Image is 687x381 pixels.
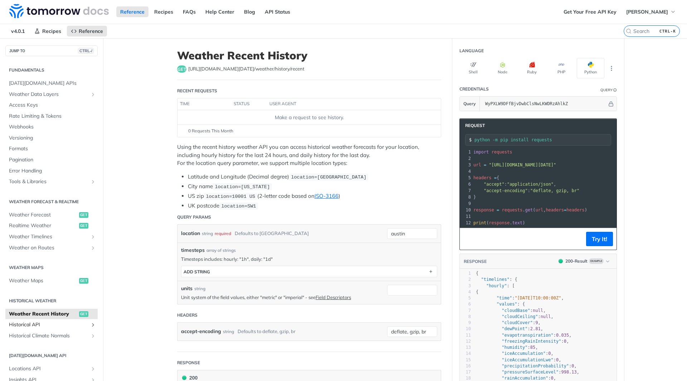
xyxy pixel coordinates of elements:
[518,58,546,78] button: Ruby
[181,228,200,239] label: location
[235,228,309,239] div: Defaults to [GEOGRAPHIC_DATA]
[5,319,98,330] a: Historical APIShow subpages for Historical API
[626,9,668,15] span: [PERSON_NAME]
[463,234,473,244] button: Copy to clipboard
[571,363,574,368] span: 0
[476,283,515,288] span: : [
[515,295,561,301] span: "[DATE]T10:00:00Z"
[79,223,88,229] span: get
[5,199,98,205] h2: Weather Forecast & realtime
[502,370,559,375] span: "pressureSurfaceLevel"
[9,321,88,328] span: Historical API
[79,28,103,34] span: Reference
[556,357,559,362] span: 0
[9,123,96,131] span: Webhooks
[460,338,471,345] div: 12
[79,278,88,284] span: get
[9,4,109,18] img: Tomorrow.io Weather API Docs
[489,58,516,78] button: Node
[589,258,604,264] span: Example
[9,91,88,98] span: Weather Data Layers
[5,78,98,89] a: [DATE][DOMAIN_NAME] APIs
[459,58,487,78] button: Shell
[460,155,472,162] div: 2
[460,187,472,194] div: 7
[5,155,98,165] a: Pagination
[9,311,77,318] span: Weather Recent History
[9,135,96,142] span: Versioning
[484,182,505,187] span: "accept"
[188,202,441,210] li: UK postcode
[181,256,437,262] p: Timesteps includes: hourly: "1h", daily: "1d"
[497,302,517,307] span: "values"
[473,182,556,187] span: : ,
[9,80,96,87] span: [DATE][DOMAIN_NAME] APIs
[460,97,480,111] button: Query
[476,308,546,313] span: : ,
[9,365,88,372] span: Locations API
[90,92,96,97] button: Show subpages for Weather Data Layers
[476,345,538,350] span: : ,
[5,309,98,319] a: Weather Recent Historyget
[566,207,585,213] span: headers
[546,207,564,213] span: headers
[586,232,613,246] button: Try It!
[473,162,481,167] span: url
[608,65,615,72] svg: More ellipsis
[476,314,554,319] span: : ,
[5,111,98,122] a: Rate Limiting & Tokens
[215,228,231,239] div: required
[78,48,94,54] span: CTRL-/
[206,247,236,254] div: array of strings
[188,182,441,191] li: City name
[530,345,535,350] span: 85
[30,26,65,36] a: Recipes
[502,363,569,368] span: "precipitationProbability"
[181,326,221,337] label: accept-encoding
[502,357,554,362] span: "iceAccumulationLwe"
[90,333,96,339] button: Show subpages for Historical Climate Normals
[460,326,471,332] div: 10
[177,214,211,220] div: Query Params
[473,150,489,155] span: import
[5,100,98,111] a: Access Keys
[626,28,632,34] svg: Search
[5,363,98,374] a: Locations APIShow subpages for Locations API
[90,179,96,185] button: Show subpages for Tools & Libraries
[177,88,217,94] div: Recent Requests
[502,333,554,338] span: "evapotranspiration"
[502,376,548,381] span: "rainAccumulation"
[473,195,476,200] span: }
[5,143,98,154] a: Formats
[5,264,98,271] h2: Weather Maps
[177,49,441,62] h1: Weather Recent History
[613,88,617,92] i: Information
[202,228,213,239] div: string
[42,28,61,34] span: Recipes
[502,308,530,313] span: "cloudBase"
[5,275,98,286] a: Weather Mapsget
[188,65,304,73] span: https://api.tomorrow.io/v4/weather/history/recent
[9,167,96,175] span: Error Handling
[535,207,543,213] span: url
[564,339,566,344] span: 0
[5,210,98,220] a: Weather Forecastget
[460,220,472,226] div: 12
[460,369,471,375] div: 17
[460,363,471,369] div: 16
[564,207,566,213] span: =
[5,243,98,253] a: Weather on RoutesShow subpages for Weather on Routes
[460,270,471,277] div: 1
[240,6,259,17] a: Blog
[460,162,472,168] div: 3
[600,87,617,93] div: QueryInformation
[5,331,98,341] a: Historical Climate NormalsShow subpages for Historical Climate Normals
[9,211,77,219] span: Weather Forecast
[473,175,492,180] span: headers
[502,345,527,350] span: "humidity"
[261,6,294,17] a: API Status
[194,285,205,292] div: string
[622,6,680,17] button: [PERSON_NAME]
[177,312,198,318] div: Headers
[551,376,554,381] span: 0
